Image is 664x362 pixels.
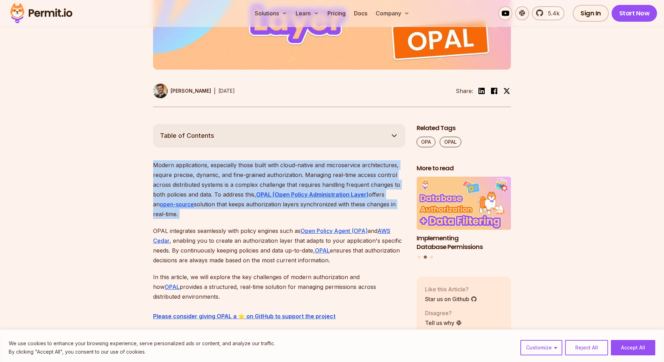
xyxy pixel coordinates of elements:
a: OPAL [315,247,330,254]
a: OPAL [165,283,180,290]
img: Daniel Bass [153,84,168,98]
h2: More to read [417,164,511,173]
p: [PERSON_NAME] [171,87,211,94]
a: Sign In [573,5,609,22]
button: Accept All [611,340,655,355]
button: Learn [293,6,322,20]
p: Watch a demo of OPAL here: [153,328,405,338]
img: Permit logo [7,1,75,25]
li: 2 of 3 [417,177,511,251]
p: Disagree? [425,309,462,317]
img: twitter [503,87,510,94]
a: Tell us why [425,319,462,327]
p: By clicking "Accept All", you consent to our use of cookies. [9,348,275,356]
img: linkedin [477,87,486,95]
a: OPA [417,137,435,147]
button: Go to slide 1 [418,256,420,258]
a: Open Policy Agent (OPA) [301,227,368,234]
button: Company [373,6,412,20]
h2: Related Tags [417,124,511,133]
time: [DATE] [218,88,235,94]
button: Reject All [565,340,608,355]
button: Go to slide 2 [424,256,427,259]
a: [PERSON_NAME] [153,84,211,98]
p: We use cookies to enhance your browsing experience, serve personalized ads or content, and analyz... [9,339,275,348]
a: Docs [351,6,370,20]
button: Go to slide 3 [430,256,433,258]
span: Table of Contents [160,131,214,141]
p: Modern applications, especially those built with cloud-native and microservice architectures, req... [153,160,405,219]
img: Implementing Database Permissions [417,177,511,230]
a: Implementing Database PermissionsImplementing Database Permissions [417,177,511,251]
a: Star us on Github [425,295,477,303]
h3: Implementing Database Permissions [417,234,511,251]
a: OPAL (Open Policy Administration Layer) [256,191,369,198]
a: Start Now [612,5,657,22]
div: | [214,87,216,95]
div: Posts [417,177,511,260]
a: OPAL [440,137,461,147]
button: Customize [520,340,562,355]
p: OPAL integrates seamlessly with policy engines such as and , enabling you to create an authorizat... [153,226,405,265]
a: 5.4k [532,6,564,20]
button: Solutions [252,6,290,20]
button: Table of Contents [153,124,405,148]
a: AWS Cedar [153,227,390,244]
p: In this article, we will explore the key challenges of modern authorization and how provides a st... [153,272,405,321]
a: ⁠Please consider giving OPAL a ⭐ on GitHub to support the project [153,313,335,320]
img: facebook [490,87,498,95]
a: Pricing [325,6,348,20]
p: Like this Article? [425,285,477,293]
a: open-source [160,201,194,208]
li: Share: [456,87,473,95]
span: 5.4k [544,9,560,17]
